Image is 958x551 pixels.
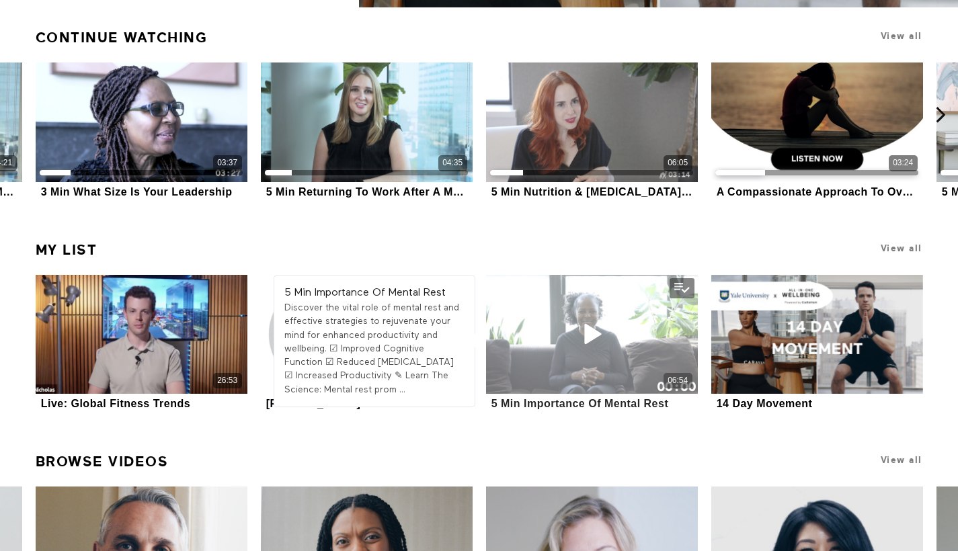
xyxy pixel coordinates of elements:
[717,397,813,410] div: 14 Day Movement
[711,62,923,200] a: A Compassionate Approach To Overcoming Dental Anxiety (Audio)03:24A Compassionate Approach To Ove...
[217,375,237,386] div: 26:53
[717,185,918,198] div: A Compassionate Approach To Overcoming [MEDICAL_DATA] (Audio)
[442,157,463,169] div: 04:35
[491,397,669,410] div: 5 Min Importance Of Mental Rest
[491,185,692,198] div: 5 Min Nutrition & [MEDICAL_DATA] Risk Reduction
[36,448,169,476] a: Browse Videos
[711,275,923,412] a: 14 Day Movement14 Day Movement
[41,397,190,410] div: Live: Global Fitness Trends
[41,185,233,198] div: 3 Min What Size Is Your Leadership
[36,62,247,200] a: 3 Min What Size Is Your Leadership03:373 Min What Size Is Your Leadership
[261,62,473,200] a: 5 Min Returning To Work After A Medical Leave04:355 Min Returning To Work After A Medical Leave
[261,275,473,412] a: Kaitlyn[PERSON_NAME]
[881,243,922,253] a: View all
[284,301,465,396] div: Discover the vital role of mental rest and effective strategies to rejuvenate your mind for enhan...
[668,375,688,386] div: 06:54
[36,236,97,264] a: My list
[670,278,694,298] button: Remove from my list
[486,275,698,412] a: 5 Min Importance Of Mental Rest06:545 Min Importance Of Mental Rest
[36,275,247,412] a: Live: Global Fitness Trends26:53Live: Global Fitness Trends
[266,397,361,410] div: [PERSON_NAME]
[881,455,922,465] a: View all
[284,288,446,298] strong: 5 Min Importance Of Mental Rest
[893,157,913,169] div: 03:24
[668,157,688,169] div: 06:05
[486,62,698,200] a: 5 Min Nutrition & Cancer Risk Reduction06:055 Min Nutrition & [MEDICAL_DATA] Risk Reduction
[217,157,237,169] div: 03:37
[881,31,922,41] a: View all
[266,185,467,198] div: 5 Min Returning To Work After A Medical Leave
[36,24,208,52] a: Continue Watching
